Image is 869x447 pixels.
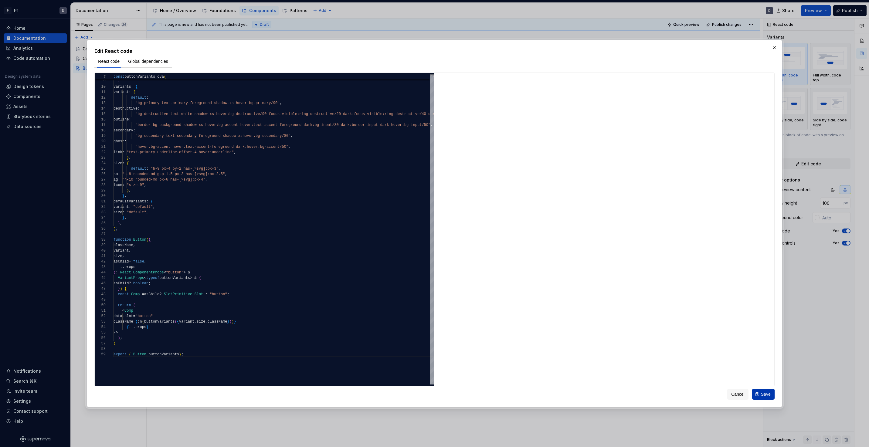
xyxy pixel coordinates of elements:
[135,123,245,127] span: "border bg-background shadow-xs hover:bg-accent ho
[184,270,186,275] span: >
[118,178,120,182] span: :
[122,309,124,313] span: <
[175,320,177,324] span: (
[182,352,184,357] span: ;
[160,276,190,280] span: buttonVariants
[94,56,123,67] button: React code
[124,309,133,313] span: Comp
[114,320,133,324] span: className
[122,178,205,182] span: "h-10 rounded-md px-6 has-[>svg]:px-4"
[95,144,106,150] div: 21
[146,167,148,171] span: :
[122,194,124,198] span: }
[133,238,146,242] span: Button
[138,320,142,324] span: cn
[133,259,144,264] span: false
[114,107,137,111] span: destructive
[153,205,155,209] span: ,
[124,139,127,144] span: :
[95,122,106,128] div: 17
[142,320,144,324] span: (
[133,128,135,133] span: :
[95,259,106,264] div: 42
[95,264,106,270] div: 43
[95,106,106,111] div: 14
[127,210,147,215] span: "default"
[95,335,106,341] div: 56
[190,276,192,280] span: >
[95,188,106,193] div: 29
[114,341,116,346] span: }
[114,139,124,144] span: ghost
[122,254,124,258] span: ,
[124,194,127,198] span: ,
[114,128,133,133] span: secondary
[205,292,208,296] span: :
[127,188,129,193] span: }
[131,85,133,89] span: :
[122,314,124,318] span: -
[98,58,120,64] span: React code
[95,270,106,275] div: 44
[95,232,106,237] div: 37
[131,96,146,100] span: default
[354,112,463,116] span: focus-visible:ring-destructive/40 dark:bg-destruct
[135,101,245,105] span: "bg-primary text-primary-foreground shadow-xs hove
[205,320,208,324] span: ,
[245,112,354,116] span: ructive/90 focus-visible:ring-destructive/20 dark:
[120,270,131,275] span: React
[118,221,120,225] span: }
[95,166,106,171] div: 25
[114,352,127,357] span: export
[95,308,106,313] div: 51
[208,320,227,324] span: className
[234,150,236,154] span: ,
[155,75,157,79] span: =
[124,287,127,291] span: {
[229,320,232,324] span: )
[122,183,124,187] span: :
[232,320,234,324] span: )
[280,101,282,105] span: ,
[761,391,771,397] span: Save
[122,172,225,176] span: "h-8 rounded-md gap-1.5 px-3 has-[>svg]:px-2.5"
[195,320,197,324] span: ,
[95,237,106,242] div: 38
[124,75,155,79] span: buttonVariants
[120,221,122,225] span: ,
[129,90,131,94] span: :
[118,265,125,269] span: ...
[149,238,151,242] span: {
[177,320,179,324] span: {
[118,172,120,176] span: :
[95,341,106,346] div: 57
[114,75,124,79] span: const
[243,134,290,138] span: hover:bg-secondary/80"
[114,243,133,247] span: className
[144,259,146,264] span: ,
[133,352,146,357] span: Button
[354,123,430,127] span: order-input dark:hover:bg-input/50"
[122,210,124,215] span: :
[144,183,146,187] span: ,
[95,171,106,177] div: 26
[114,254,122,258] span: size
[95,324,106,330] div: 54
[114,183,122,187] span: icon
[160,292,162,296] span: ?
[142,292,144,296] span: =
[133,281,148,286] span: boolean
[127,325,129,329] span: {
[95,133,106,139] div: 19
[133,90,135,94] span: {
[118,287,120,291] span: }
[192,292,195,296] span: .
[95,242,106,248] div: 39
[120,336,122,340] span: ;
[114,172,118,176] span: sm
[133,320,135,324] span: =
[135,145,245,149] span: "hover:bg-accent hover:text-accent-foreground dark
[195,276,197,280] span: &
[124,314,133,318] span: slot
[95,177,106,182] div: 27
